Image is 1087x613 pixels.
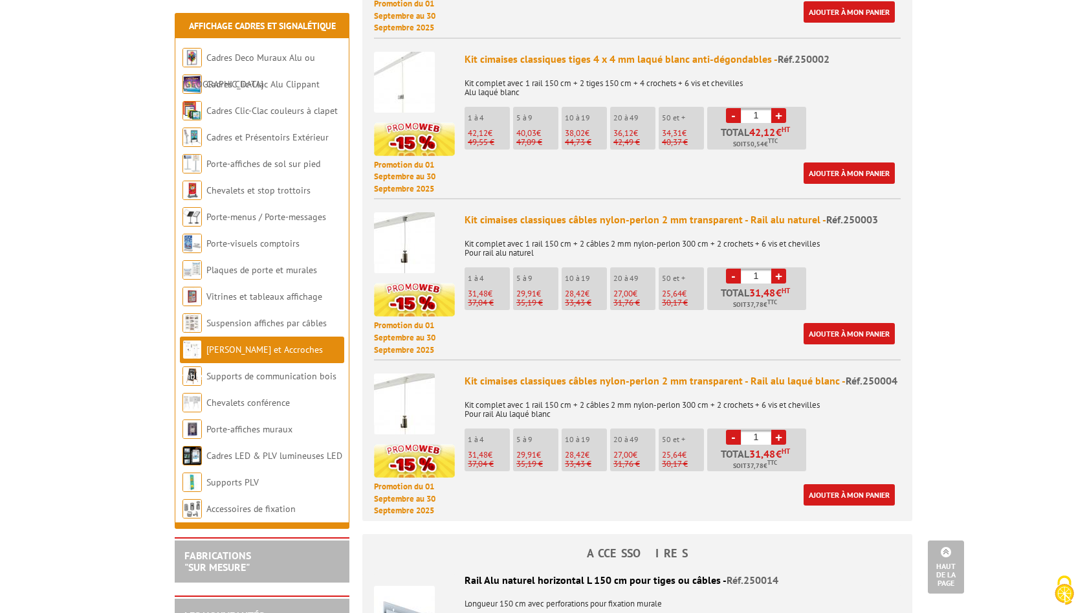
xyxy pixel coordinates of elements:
p: Promotion du 01 Septembre au 30 Septembre 2025 [374,159,455,195]
span: 42,12 [749,127,776,137]
span: 37,78 [747,461,763,471]
span: Soit € [733,139,778,150]
a: + [771,108,786,123]
span: € [776,449,782,459]
p: € [565,451,607,460]
span: 28,42 [565,449,585,460]
p: Total [710,127,806,150]
img: Cookies (fenêtre modale) [1048,574,1081,607]
a: + [771,430,786,445]
p: € [565,129,607,138]
p: € [468,129,510,138]
p: Total [710,287,806,310]
sup: HT [782,125,790,134]
a: Affichage Cadres et Signalétique [189,20,336,32]
span: 50,54 [747,139,764,150]
span: 38,02 [565,128,585,139]
p: 37,04 € [468,460,510,469]
p: 42,49 € [613,138,655,147]
div: Rail Alu naturel horizontal L 150 cm pour tiges ou câbles - [374,573,901,588]
img: Porte-affiches de sol sur pied [182,154,202,173]
div: Kit cimaises classiques câbles nylon-perlon 2 mm transparent - Rail alu laqué blanc - [465,373,901,388]
p: 5 à 9 [516,435,558,444]
a: - [726,108,741,123]
a: Porte-visuels comptoirs [206,238,300,249]
div: Kit cimaises classiques tiges 4 x 4 mm laqué blanc anti-dégondables - [465,52,901,67]
a: Chevalets conférence [206,397,290,408]
p: Promotion du 01 Septembre au 30 Septembre 2025 [374,481,455,517]
span: € [776,127,782,137]
a: Porte-affiches muraux [206,423,292,435]
img: Plaques de porte et murales [182,260,202,280]
p: € [468,451,510,460]
img: Cadres Deco Muraux Alu ou Bois [182,48,202,67]
p: € [613,129,655,138]
p: 1 à 4 [468,435,510,444]
a: Porte-affiches de sol sur pied [206,158,320,170]
div: Kit cimaises classiques câbles nylon-perlon 2 mm transparent - Rail alu naturel - [465,212,901,227]
img: promotion [374,122,455,156]
a: Suspension affiches par câbles [206,317,327,329]
a: Cadres Deco Muraux Alu ou [GEOGRAPHIC_DATA] [182,52,315,90]
img: Cimaises et Accroches tableaux [182,340,202,359]
a: Plaques de porte et murales [206,264,317,276]
img: promotion [374,444,455,478]
a: Cadres Clic-Clac couleurs à clapet [206,105,338,117]
sup: TTC [768,137,778,144]
p: € [662,289,704,298]
p: 50 et + [662,113,704,122]
p: 47,09 € [516,138,558,147]
span: 27,00 [613,449,633,460]
img: Cadres LED & PLV lumineuses LED [182,446,202,465]
img: Porte-visuels comptoirs [182,234,202,253]
span: 31,48 [468,288,488,299]
p: 30,17 € [662,298,704,307]
img: Vitrines et tableaux affichage [182,287,202,306]
p: 1 à 4 [468,274,510,283]
a: - [726,430,741,445]
a: [PERSON_NAME] et Accroches tableaux [182,344,323,382]
p: Kit complet avec 1 rail 150 cm + 2 tiges 150 cm + 4 crochets + 6 vis et chevilles Alu laqué blanc [465,70,901,97]
a: Supports de communication bois [206,370,336,382]
p: 10 à 19 [565,435,607,444]
span: 25,64 [662,288,682,299]
p: Total [710,449,806,471]
a: Accessoires de fixation [206,503,296,515]
p: € [565,289,607,298]
p: € [613,289,655,298]
a: Ajouter à mon panier [804,484,895,506]
p: 33,43 € [565,460,607,469]
button: Cookies (fenêtre modale) [1042,569,1087,613]
p: 49,55 € [468,138,510,147]
p: 20 à 49 [613,435,655,444]
p: 50 et + [662,435,704,444]
p: Kit complet avec 1 rail 150 cm + 2 câbles 2 mm nylon-perlon 300 cm + 2 crochets + 6 vis et chevil... [465,230,901,258]
p: 10 à 19 [565,274,607,283]
span: 25,64 [662,449,682,460]
a: Vitrines et tableaux affichage [206,291,322,302]
span: 31,48 [749,449,776,459]
p: € [516,451,558,460]
a: Haut de la page [928,541,964,594]
p: € [468,289,510,298]
p: 50 et + [662,274,704,283]
a: + [771,269,786,284]
img: Kit cimaises classiques câbles nylon-perlon 2 mm transparent - Rail alu naturel [374,212,435,273]
p: 30,17 € [662,460,704,469]
span: 27,00 [613,288,633,299]
p: 5 à 9 [516,113,558,122]
h4: ACCESSOIRES [362,547,912,560]
p: € [613,451,655,460]
span: 36,12 [613,128,633,139]
span: 42,12 [468,128,488,139]
sup: TTC [767,459,777,466]
sup: HT [782,286,790,295]
p: Kit complet avec 1 rail 150 cm + 2 câbles 2 mm nylon-perlon 300 cm + 2 crochets + 6 vis et chevil... [465,392,901,419]
p: € [516,129,558,138]
p: 5 à 9 [516,274,558,283]
p: 35,19 € [516,298,558,307]
img: Accessoires de fixation [182,499,202,518]
img: promotion [374,283,455,317]
img: Chevalets et stop trottoirs [182,181,202,200]
span: 34,31 [662,128,682,139]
